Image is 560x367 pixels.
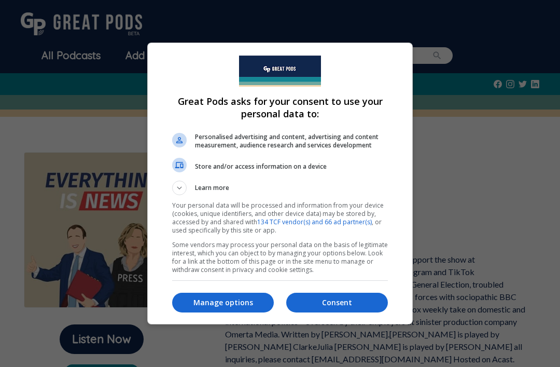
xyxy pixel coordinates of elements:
[172,241,388,274] p: Some vendors may process your personal data on the basis of legitimate interest, which you can ob...
[257,218,372,226] a: 134 TCF vendor(s) and 66 ad partner(s)
[172,95,388,120] h1: Great Pods asks for your consent to use your personal data to:
[172,297,274,308] p: Manage options
[286,297,388,308] p: Consent
[172,181,388,195] button: Learn more
[147,43,413,324] div: Great Pods asks for your consent to use your personal data to:
[172,201,388,235] p: Your personal data will be processed and information from your device (cookies, unique identifier...
[239,56,321,87] img: Welcome to Great Pods
[172,293,274,312] button: Manage options
[286,293,388,312] button: Consent
[195,133,388,149] span: Personalised advertising and content, advertising and content measurement, audience research and ...
[195,183,229,195] span: Learn more
[195,162,388,171] span: Store and/or access information on a device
